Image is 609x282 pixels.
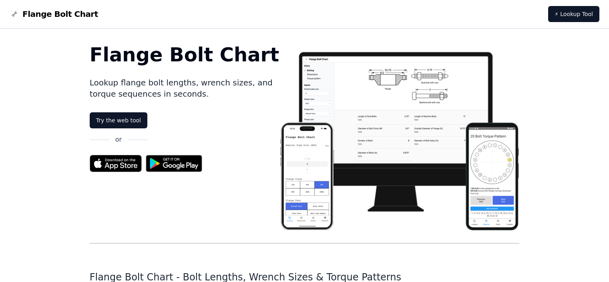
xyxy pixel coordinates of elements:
a: Flange Bolt Chart LogoFlange Bolt Chart [10,8,98,20]
h1: Flange Bolt Chart [90,45,279,64]
img: Flange bolt chart app screenshot [279,45,519,230]
img: App Store badge for the Flange Bolt Chart app [90,155,142,172]
a: ⚡ Lookup Tool [548,6,599,22]
a: Try the web tool [90,112,147,128]
p: Lookup flange bolt lengths, wrench sizes, and torque sequences in seconds. [90,77,279,99]
img: Flange Bolt Chart Logo [10,9,19,19]
p: or [115,135,122,144]
img: Get it on Google Play [142,151,207,176]
span: Flange Bolt Chart [22,8,98,20]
